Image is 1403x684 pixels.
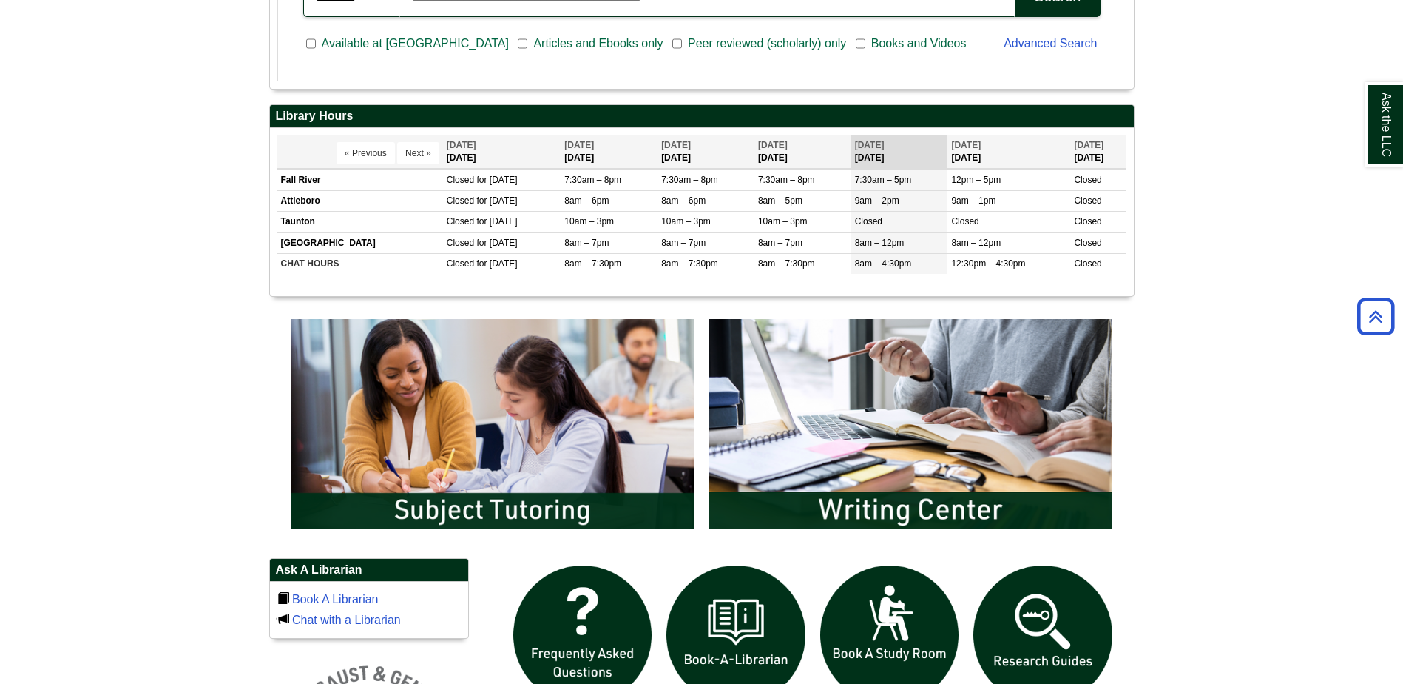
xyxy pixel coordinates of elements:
[951,238,1001,248] span: 8am – 12pm
[447,140,476,150] span: [DATE]
[564,195,609,206] span: 8am – 6pm
[1074,140,1103,150] span: [DATE]
[661,238,706,248] span: 8am – 7pm
[1004,37,1097,50] a: Advanced Search
[661,175,718,185] span: 7:30am – 8pm
[657,135,754,169] th: [DATE]
[951,175,1001,185] span: 12pm – 5pm
[1074,195,1101,206] span: Closed
[1074,258,1101,269] span: Closed
[270,105,1134,128] h2: Library Hours
[476,216,517,227] span: for [DATE]
[476,238,517,248] span: for [DATE]
[561,135,657,169] th: [DATE]
[661,216,711,227] span: 10am – 3pm
[758,140,788,150] span: [DATE]
[284,312,1120,543] div: slideshow
[672,37,682,50] input: Peer reviewed (scholarly) only
[306,37,316,50] input: Available at [GEOGRAPHIC_DATA]
[277,232,443,253] td: [GEOGRAPHIC_DATA]
[316,35,515,53] span: Available at [GEOGRAPHIC_DATA]
[564,258,621,269] span: 8am – 7:30pm
[951,140,981,150] span: [DATE]
[447,258,474,269] span: Closed
[855,140,885,150] span: [DATE]
[865,35,973,53] span: Books and Videos
[443,135,561,169] th: [DATE]
[758,216,808,227] span: 10am – 3pm
[564,175,621,185] span: 7:30am – 8pm
[397,142,439,164] button: Next »
[277,191,443,212] td: Attleboro
[951,258,1025,269] span: 12:30pm – 4:30pm
[277,253,443,274] td: CHAT HOURS
[476,195,517,206] span: for [DATE]
[661,140,691,150] span: [DATE]
[947,135,1070,169] th: [DATE]
[447,195,474,206] span: Closed
[1070,135,1126,169] th: [DATE]
[855,238,905,248] span: 8am – 12pm
[758,258,815,269] span: 8am – 7:30pm
[754,135,851,169] th: [DATE]
[758,175,815,185] span: 7:30am – 8pm
[1074,175,1101,185] span: Closed
[518,37,527,50] input: Articles and Ebooks only
[856,37,865,50] input: Books and Videos
[951,195,995,206] span: 9am – 1pm
[855,175,912,185] span: 7:30am – 5pm
[476,175,517,185] span: for [DATE]
[447,175,474,185] span: Closed
[1074,238,1101,248] span: Closed
[951,216,978,227] span: Closed
[527,35,669,53] span: Articles and Ebooks only
[682,35,852,53] span: Peer reviewed (scholarly) only
[277,170,443,191] td: Fall River
[292,614,401,626] a: Chat with a Librarian
[855,258,912,269] span: 8am – 4:30pm
[447,216,474,227] span: Closed
[758,238,802,248] span: 8am – 7pm
[277,212,443,232] td: Taunton
[855,195,899,206] span: 9am – 2pm
[564,216,614,227] span: 10am – 3pm
[702,312,1120,537] img: Writing Center Information
[1352,306,1399,326] a: Back to Top
[270,559,468,582] h2: Ask A Librarian
[1074,216,1101,227] span: Closed
[284,312,702,537] img: Subject Tutoring Information
[564,238,609,248] span: 8am – 7pm
[758,195,802,206] span: 8am – 5pm
[564,140,594,150] span: [DATE]
[447,238,474,248] span: Closed
[337,142,395,164] button: « Previous
[855,216,882,227] span: Closed
[292,593,379,606] a: Book A Librarian
[661,258,718,269] span: 8am – 7:30pm
[476,258,517,269] span: for [DATE]
[661,195,706,206] span: 8am – 6pm
[851,135,948,169] th: [DATE]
